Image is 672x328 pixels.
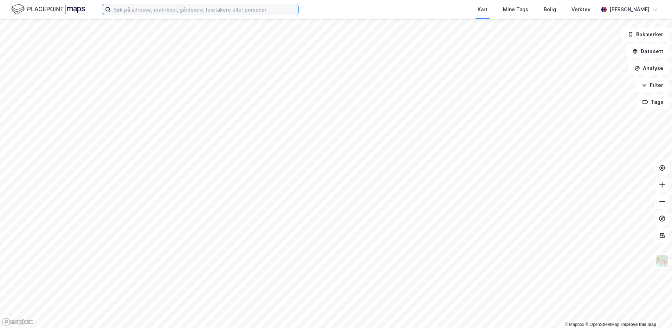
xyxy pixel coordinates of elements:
[11,3,85,15] img: logo.f888ab2527a4732fd821a326f86c7f29.svg
[544,5,556,14] div: Bolig
[571,5,590,14] div: Verktøy
[635,78,669,92] button: Filter
[622,27,669,42] button: Bokmerker
[585,322,619,327] a: OpenStreetMap
[609,5,650,14] div: [PERSON_NAME]
[111,4,298,15] input: Søk på adresse, matrikkel, gårdeiere, leietakere eller personer
[628,61,669,75] button: Analyse
[503,5,528,14] div: Mine Tags
[621,322,656,327] a: Improve this map
[637,95,669,109] button: Tags
[655,254,669,267] img: Z
[637,294,672,328] iframe: Chat Widget
[626,44,669,58] button: Datasett
[565,322,584,327] a: Mapbox
[478,5,487,14] div: Kart
[2,318,33,326] a: Mapbox homepage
